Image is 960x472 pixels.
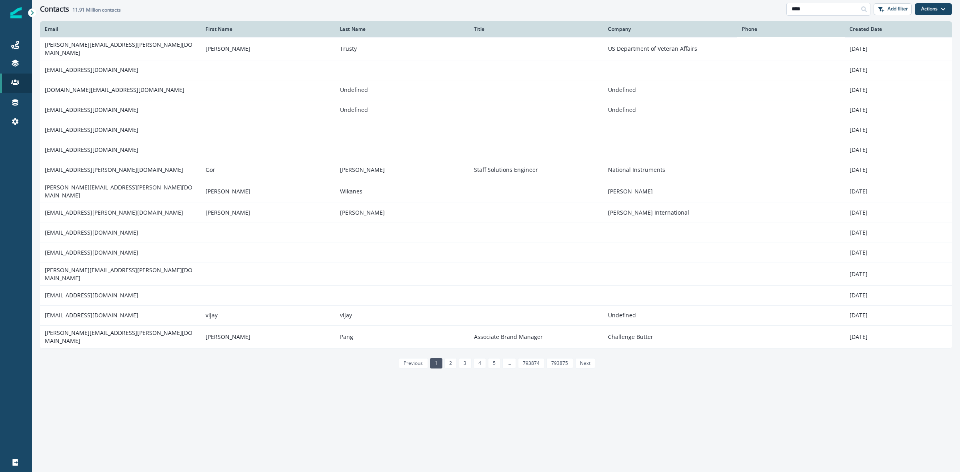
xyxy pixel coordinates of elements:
[850,66,947,74] p: [DATE]
[850,333,947,341] p: [DATE]
[603,160,737,180] td: National Instruments
[850,291,947,299] p: [DATE]
[335,203,469,223] td: [PERSON_NAME]
[40,263,952,285] a: [PERSON_NAME][EMAIL_ADDRESS][PERSON_NAME][DOMAIN_NAME][DATE]
[850,166,947,174] p: [DATE]
[45,26,196,32] div: Email
[201,180,335,203] td: [PERSON_NAME]
[603,37,737,60] td: US Department of Veteran Affairs
[850,249,947,257] p: [DATE]
[335,100,469,120] td: Undefined
[40,180,952,203] a: [PERSON_NAME][EMAIL_ADDRESS][PERSON_NAME][DOMAIN_NAME][PERSON_NAME]Wikanes[PERSON_NAME][DATE]
[40,325,952,348] a: [PERSON_NAME][EMAIL_ADDRESS][PERSON_NAME][DOMAIN_NAME][PERSON_NAME]PangAssociate Brand ManagerCha...
[40,140,201,160] td: [EMAIL_ADDRESS][DOMAIN_NAME]
[40,305,952,325] a: [EMAIL_ADDRESS][DOMAIN_NAME]vijayvijayUndefined[DATE]
[603,305,737,325] td: Undefined
[575,358,595,368] a: Next page
[335,325,469,348] td: Pang
[850,26,947,32] div: Created Date
[850,45,947,53] p: [DATE]
[459,358,471,368] a: Page 3
[40,140,952,160] a: [EMAIL_ADDRESS][DOMAIN_NAME][DATE]
[40,223,201,243] td: [EMAIL_ADDRESS][DOMAIN_NAME]
[40,100,952,120] a: [EMAIL_ADDRESS][DOMAIN_NAME]UndefinedUndefined[DATE]
[742,26,840,32] div: Phone
[430,358,442,368] a: Page 1 is your current page
[40,120,201,140] td: [EMAIL_ADDRESS][DOMAIN_NAME]
[850,126,947,134] p: [DATE]
[40,60,952,80] a: [EMAIL_ADDRESS][DOMAIN_NAME][DATE]
[850,106,947,114] p: [DATE]
[603,203,737,223] td: [PERSON_NAME] International
[335,37,469,60] td: Trusty
[40,223,952,243] a: [EMAIL_ADDRESS][DOMAIN_NAME][DATE]
[518,358,544,368] a: Page 793874
[603,325,737,348] td: Challenge Butter
[40,80,952,100] a: [DOMAIN_NAME][EMAIL_ADDRESS][DOMAIN_NAME]UndefinedUndefined[DATE]
[40,203,952,223] a: [EMAIL_ADDRESS][PERSON_NAME][DOMAIN_NAME][PERSON_NAME][PERSON_NAME][PERSON_NAME] International[DATE]
[10,7,22,18] img: Inflection
[474,358,486,368] a: Page 4
[397,358,595,368] ul: Pagination
[40,180,201,203] td: [PERSON_NAME][EMAIL_ADDRESS][PERSON_NAME][DOMAIN_NAME]
[850,229,947,237] p: [DATE]
[850,270,947,278] p: [DATE]
[502,358,516,368] a: Jump forward
[72,6,101,13] span: 11.91 Million
[603,180,737,203] td: [PERSON_NAME]
[72,7,121,13] h2: contacts
[335,305,469,325] td: vijay
[40,80,201,100] td: [DOMAIN_NAME][EMAIL_ADDRESS][DOMAIN_NAME]
[603,80,737,100] td: Undefined
[850,86,947,94] p: [DATE]
[40,5,69,14] h1: Contacts
[40,325,201,348] td: [PERSON_NAME][EMAIL_ADDRESS][PERSON_NAME][DOMAIN_NAME]
[915,3,952,15] button: Actions
[201,203,335,223] td: [PERSON_NAME]
[40,263,201,285] td: [PERSON_NAME][EMAIL_ADDRESS][PERSON_NAME][DOMAIN_NAME]
[888,6,908,12] p: Add filter
[201,37,335,60] td: [PERSON_NAME]
[474,166,598,174] p: Staff Solutions Engineer
[335,80,469,100] td: Undefined
[201,160,335,180] td: Gor
[40,160,201,180] td: [EMAIL_ADDRESS][PERSON_NAME][DOMAIN_NAME]
[40,37,201,60] td: [PERSON_NAME][EMAIL_ADDRESS][PERSON_NAME][DOMAIN_NAME]
[40,203,201,223] td: [EMAIL_ADDRESS][PERSON_NAME][DOMAIN_NAME]
[850,146,947,154] p: [DATE]
[546,358,573,368] a: Page 793875
[40,243,201,263] td: [EMAIL_ADDRESS][DOMAIN_NAME]
[850,187,947,195] p: [DATE]
[206,26,330,32] div: First Name
[40,160,952,180] a: [EMAIL_ADDRESS][PERSON_NAME][DOMAIN_NAME]Gor[PERSON_NAME]Staff Solutions EngineerNational Instrum...
[474,333,598,341] p: Associate Brand Manager
[335,180,469,203] td: Wikanes
[850,311,947,319] p: [DATE]
[40,285,201,305] td: [EMAIL_ADDRESS][DOMAIN_NAME]
[40,60,201,80] td: [EMAIL_ADDRESS][DOMAIN_NAME]
[40,243,952,263] a: [EMAIL_ADDRESS][DOMAIN_NAME][DATE]
[340,26,464,32] div: Last Name
[874,3,912,15] button: Add filter
[40,120,952,140] a: [EMAIL_ADDRESS][DOMAIN_NAME][DATE]
[603,100,737,120] td: Undefined
[201,325,335,348] td: [PERSON_NAME]
[488,358,500,368] a: Page 5
[201,305,335,325] td: vijay
[40,305,201,325] td: [EMAIL_ADDRESS][DOMAIN_NAME]
[40,285,952,305] a: [EMAIL_ADDRESS][DOMAIN_NAME][DATE]
[40,100,201,120] td: [EMAIL_ADDRESS][DOMAIN_NAME]
[474,26,598,32] div: Title
[40,37,952,60] a: [PERSON_NAME][EMAIL_ADDRESS][PERSON_NAME][DOMAIN_NAME][PERSON_NAME]TrustyUS Department of Veteran...
[608,26,732,32] div: Company
[444,358,457,368] a: Page 2
[850,209,947,217] p: [DATE]
[335,160,469,180] td: [PERSON_NAME]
